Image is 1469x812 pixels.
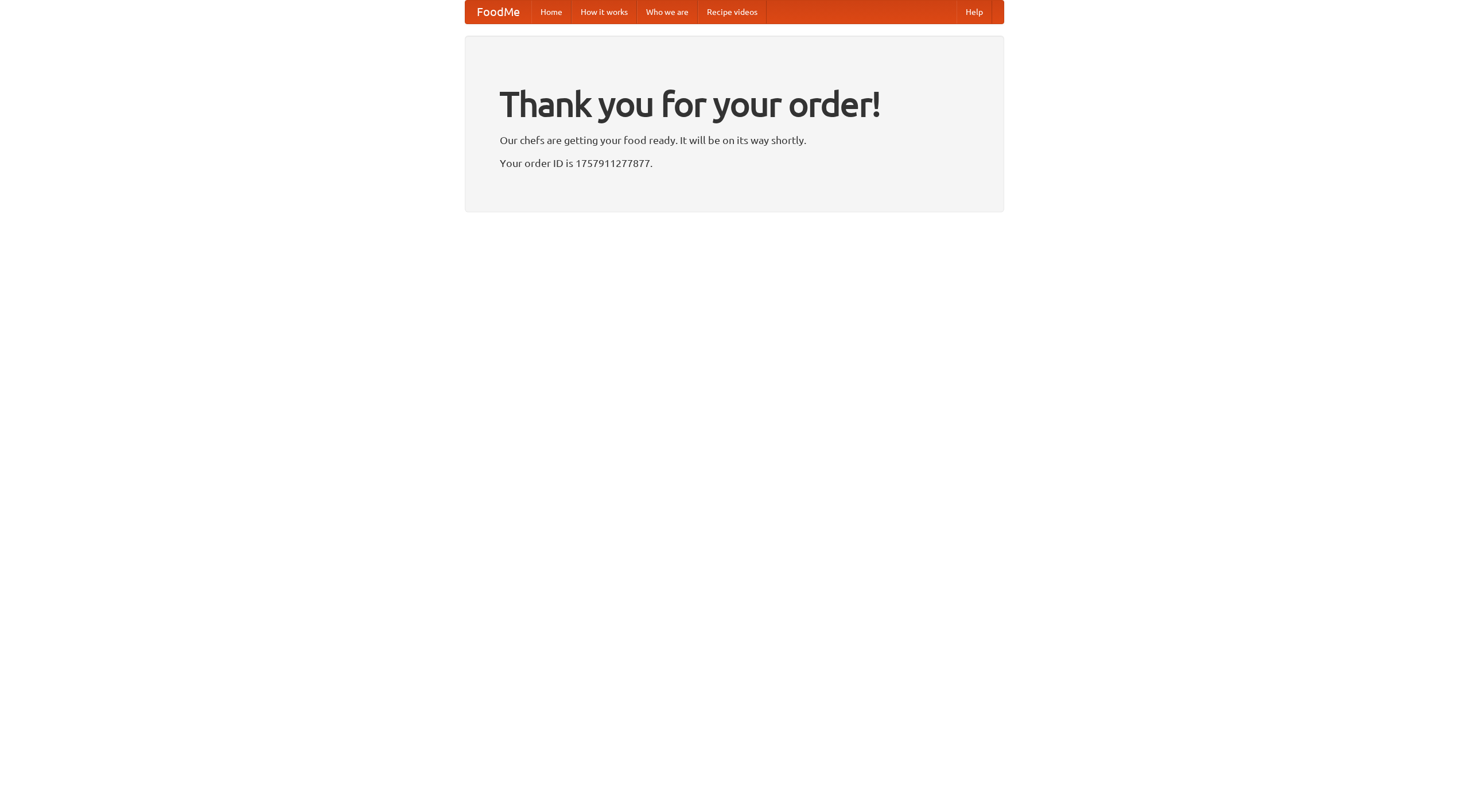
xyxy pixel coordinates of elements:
a: Home [531,1,572,24]
a: Who we are [637,1,698,24]
p: Your order ID is 1757911277877. [500,154,969,172]
h1: Thank you for your order! [500,76,969,131]
p: Our chefs are getting your food ready. It will be on its way shortly. [500,131,969,149]
a: FoodMe [465,1,531,24]
a: Recipe videos [698,1,767,24]
a: Help [957,1,992,24]
a: How it works [572,1,637,24]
